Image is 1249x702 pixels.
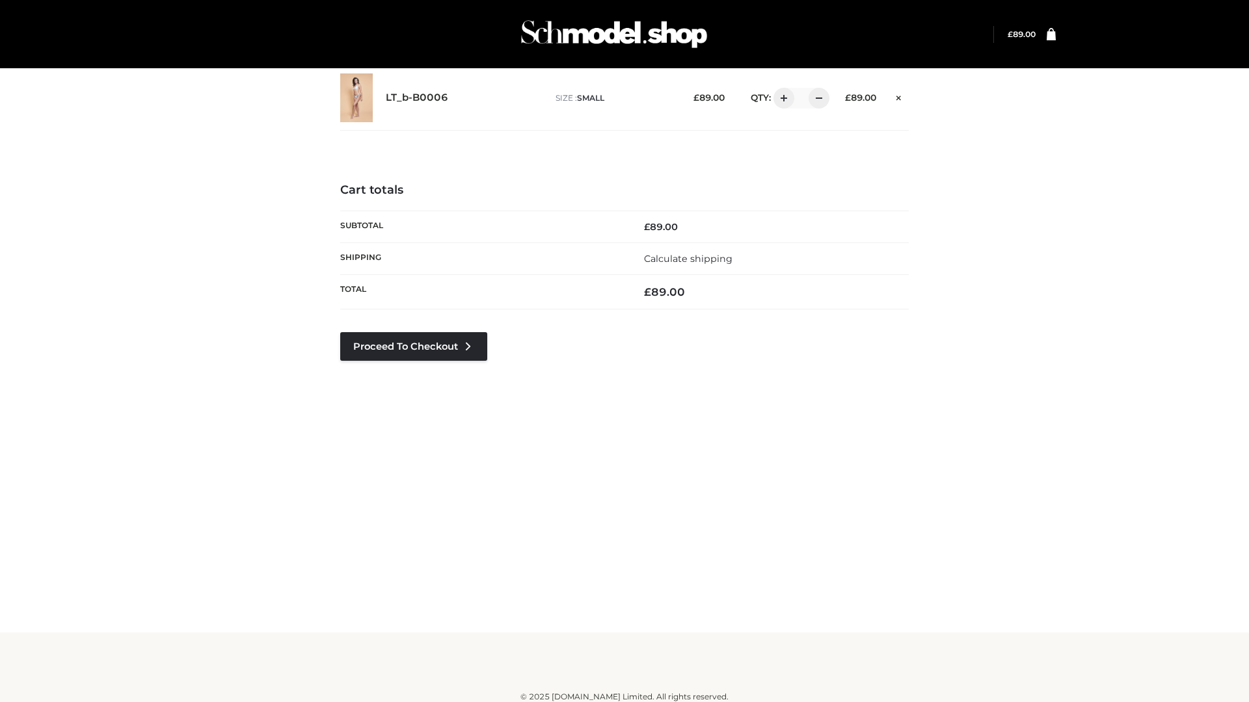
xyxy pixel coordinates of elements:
bdi: 89.00 [693,92,725,103]
bdi: 89.00 [845,92,876,103]
span: £ [845,92,851,103]
img: Schmodel Admin 964 [517,8,712,60]
a: Calculate shipping [644,253,732,265]
h4: Cart totals [340,183,909,198]
span: £ [644,285,651,298]
span: £ [1008,29,1013,39]
bdi: 89.00 [1008,29,1036,39]
a: Remove this item [889,88,909,105]
p: size : [556,92,673,104]
th: Shipping [340,242,624,274]
span: SMALL [577,93,604,103]
span: £ [693,92,699,103]
img: LT_b-B0006 - SMALL [340,73,373,122]
bdi: 89.00 [644,221,678,233]
span: £ [644,221,650,233]
th: Subtotal [340,211,624,242]
a: LT_b-B0006 [386,92,448,104]
th: Total [340,275,624,309]
bdi: 89.00 [644,285,685,298]
div: QTY: [738,88,825,109]
a: £89.00 [1008,29,1036,39]
a: Proceed to Checkout [340,332,487,361]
